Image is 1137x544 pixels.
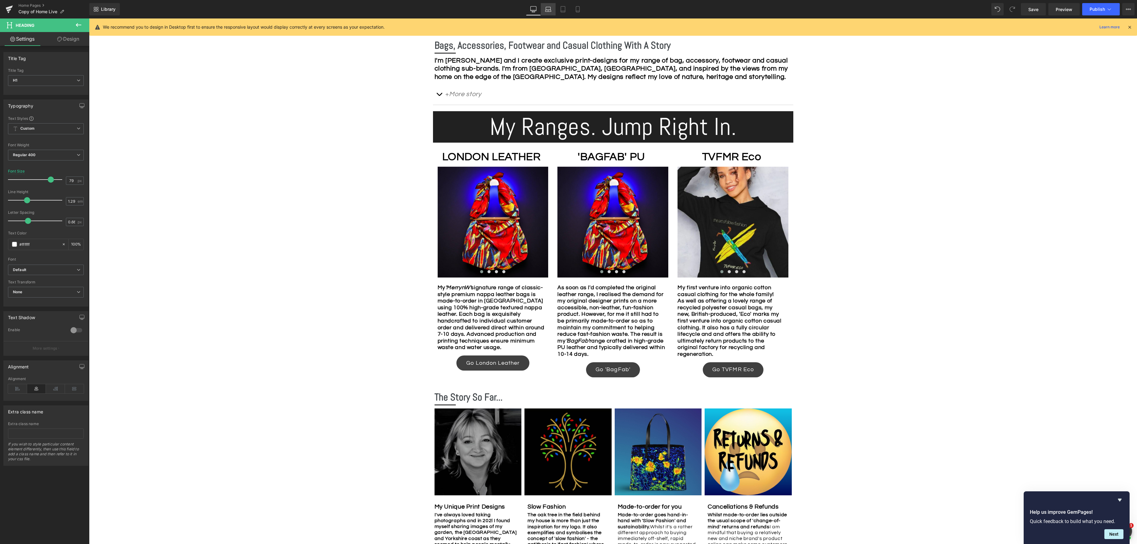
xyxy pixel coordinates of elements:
[614,344,675,359] a: Go TVFMR Eco
[541,3,556,15] a: Laptop
[8,100,33,108] div: Typography
[8,361,29,369] div: Alignment
[18,9,57,14] span: Copy of Home Live
[356,266,382,272] i: 'MerrynW'
[1129,523,1134,528] span: 1
[8,377,84,381] div: Alignment
[344,93,704,124] h1: My Ranges. Jump Right In.
[18,3,89,8] a: Home Pages
[8,169,25,173] div: Font Size
[619,494,698,510] strong: Whilst made-to-order lies outside the usual scope of 'change-of-mind' returns and refunds
[477,319,500,325] i: 'BagFab'
[1030,518,1123,524] p: Quick feedback to build what you need.
[8,190,84,194] div: Line Height
[20,126,34,131] b: Custom
[8,231,84,235] div: Text Color
[8,143,84,147] div: Font Weight
[8,116,84,121] div: Text Styles
[497,344,551,359] a: Go 'BagFab'
[526,3,541,15] a: Desktop
[353,6,694,13] i: *Please use the chat facility or email me at [EMAIL_ADDRESS][DOMAIN_NAME] if you need support or ...
[346,372,414,385] b: The Story So Far...
[468,266,576,339] b: As soon as I'd completed the original leather range, I realised the demand for my original design...
[489,132,556,144] b: 'BAGFAB' PU
[8,406,43,414] div: Extra class name
[101,6,115,12] span: Library
[8,210,84,215] div: Letter Spacing
[1122,3,1135,15] button: More
[8,68,84,73] div: Title Tag
[8,280,84,284] div: Text Transform
[570,3,585,15] a: Mobile
[529,494,599,510] strong: Made-to-order goes hand-in-hand with 'Slow Fashion' and sustainability.
[1028,6,1038,13] span: Save
[356,70,692,82] p: +
[1097,23,1122,31] a: Learn more
[16,23,34,28] span: Heading
[1090,7,1105,12] span: Publish
[360,72,392,79] i: More story
[346,21,582,33] b: Bags, Accessories, Footwear and Casual Clothing With A Story
[439,485,477,491] b: Slow Fashion
[8,442,84,465] div: If you wish to style particular content element differently, then use this field to add a class n...
[8,257,84,262] div: Font
[8,52,26,61] div: Title Tag
[349,266,455,332] b: My signature range of classic-style premium nappa leather bags is made-to-order in [GEOGRAPHIC_DA...
[589,279,692,339] strong: As well as offering a lovely range of recycled polyester casual bags, my new, British-produced, '...
[619,485,690,491] b: Cancellations & Refunds
[529,485,593,491] strong: Made-to-order for you
[1026,504,1043,521] button: Open chatbox
[1030,509,1123,516] h2: Help us improve GemPages!
[346,39,699,62] strong: I'm [PERSON_NAME] and I create exclusive print-designs for my range of bag, accessory, footwear a...
[1056,6,1072,13] span: Preview
[991,3,1004,15] button: Undo
[353,132,452,144] b: LONDON LEATHER
[1030,496,1123,539] div: Help us improve GemPages!
[13,290,22,294] b: None
[8,422,84,426] div: Extra class name
[613,132,672,144] b: TVFMR Eco
[33,346,57,351] p: More settings
[8,311,35,320] div: Text Shadow
[78,199,83,203] span: em
[78,220,83,224] span: px
[103,24,385,30] p: We recommend you to design in Desktop first to ensure the responsive layout would display correct...
[78,179,83,183] span: px
[346,485,416,491] b: My Unique Print Designs
[556,3,570,15] a: Tablet
[1104,529,1123,539] button: Next question
[13,267,26,273] i: Default
[1082,3,1120,15] button: Publish
[89,3,120,15] a: New Library
[1116,496,1123,504] button: Hide survey
[439,494,516,540] strong: The oak tree in the field behind my house is more than just the inspiration for my logo. It also ...
[13,152,36,157] b: Regular 400
[13,78,17,83] b: H1
[1048,3,1080,15] a: Preview
[367,337,440,352] a: Go London Leather
[19,241,59,248] input: Color
[46,32,91,46] a: Design
[589,266,685,279] strong: My first venture into organic cotton casual clothing for the whole family!
[69,239,83,250] div: %
[4,341,88,355] button: More settings
[346,494,428,540] strong: I've always loved taking photographs and in 202l I found myself sharing images of my garden, the ...
[8,327,64,334] div: Enable
[1006,3,1018,15] button: Redo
